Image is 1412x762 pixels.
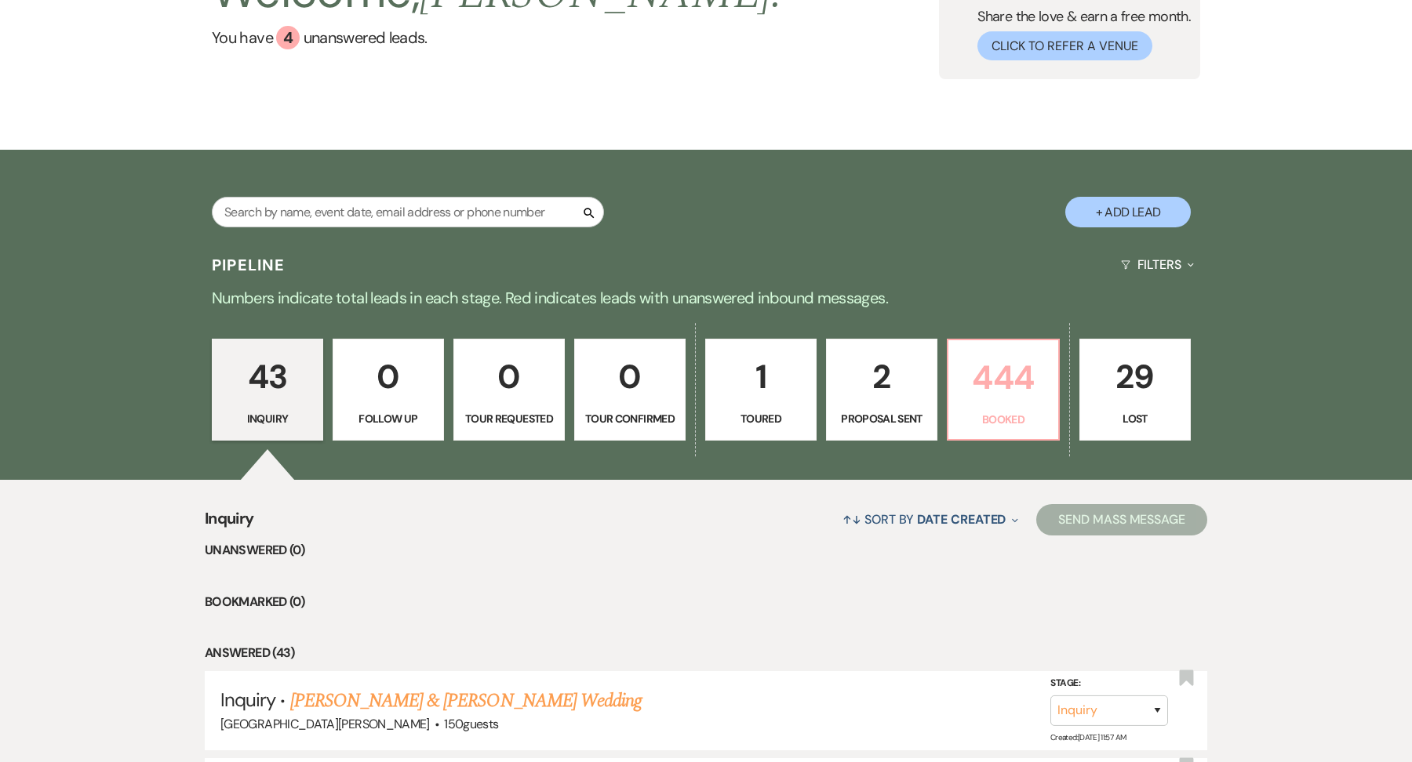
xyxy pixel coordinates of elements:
a: 444Booked [947,339,1060,441]
label: Stage: [1050,675,1168,692]
li: Answered (43) [205,643,1207,663]
span: Date Created [917,511,1006,528]
p: 29 [1090,350,1181,403]
a: 43Inquiry [212,339,323,441]
h3: Pipeline [212,254,286,276]
p: 2 [836,350,927,403]
p: Numbers indicate total leads in each stage. Red indicates leads with unanswered inbound messages. [141,285,1271,310]
button: Sort By Date Created [836,499,1024,540]
span: Inquiry [220,688,275,712]
span: 150 guests [444,716,498,732]
p: 43 [222,350,313,403]
a: 29Lost [1079,339,1191,441]
p: Toured [715,410,806,427]
button: Click to Refer a Venue [977,31,1152,60]
li: Bookmarked (0) [205,592,1207,612]
p: Booked [958,411,1049,428]
p: Proposal Sent [836,410,927,427]
p: Lost [1090,410,1181,427]
span: Inquiry [205,506,254,540]
span: ↑↓ [842,511,861,528]
a: You have 4 unanswered leads. [212,26,782,49]
button: Send Mass Message [1036,504,1207,535]
p: 444 [958,351,1049,404]
p: 0 [343,350,434,403]
button: Filters [1115,244,1200,285]
a: 0Tour Confirmed [574,339,686,441]
p: 0 [584,350,675,403]
a: 0Follow Up [333,339,444,441]
a: [PERSON_NAME] & [PERSON_NAME] Wedding [290,687,642,715]
p: Follow Up [343,410,434,427]
p: Tour Confirmed [584,410,675,427]
p: Tour Requested [464,410,555,427]
p: 1 [715,350,806,403]
li: Unanswered (0) [205,540,1207,561]
span: Created: [DATE] 11:57 AM [1050,732,1126,742]
a: 2Proposal Sent [826,339,937,441]
a: 1Toured [705,339,817,441]
p: 0 [464,350,555,403]
div: 4 [276,26,300,49]
span: [GEOGRAPHIC_DATA][PERSON_NAME] [220,716,430,732]
button: + Add Lead [1065,197,1191,227]
input: Search by name, event date, email address or phone number [212,197,604,227]
p: Inquiry [222,410,313,427]
a: 0Tour Requested [453,339,565,441]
